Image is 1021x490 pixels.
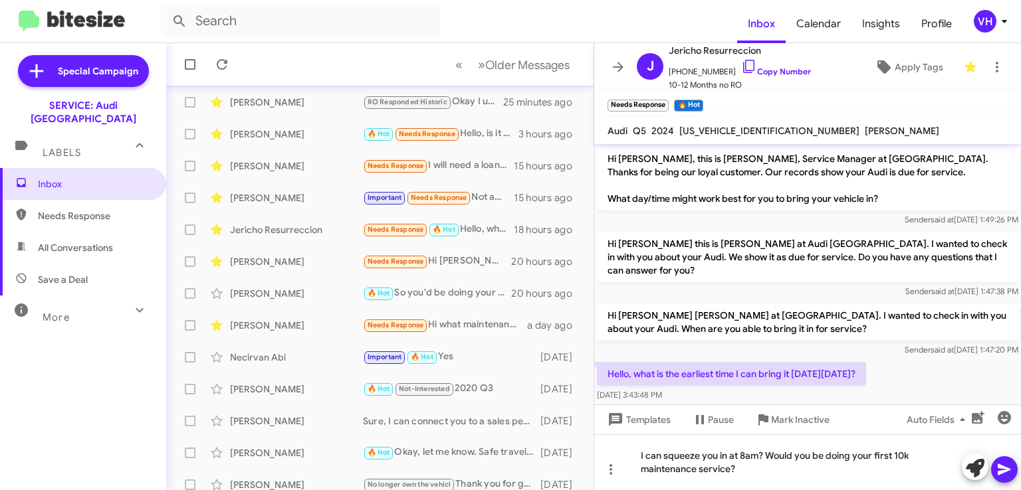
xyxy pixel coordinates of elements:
button: Templates [594,408,681,432]
button: Auto Fields [896,408,981,432]
div: [PERSON_NAME] [230,255,363,268]
span: 2024 [651,125,674,137]
div: [DATE] [540,414,583,428]
div: [PERSON_NAME] [230,414,363,428]
div: Okay, let me know. Safe travels! [363,445,540,460]
div: So you'd be doing your 30k maintenance service. It's $1,285.95 before taxes, but I just saw that ... [363,286,511,301]
span: All Conversations [38,241,113,254]
div: 15 hours ago [514,159,583,173]
span: said at [931,286,955,296]
span: Needs Response [368,161,424,170]
button: Previous [447,51,471,78]
div: Okay I understand. Feel free to reach out if I can help in the future!👍 [363,94,503,110]
div: [PERSON_NAME] [230,446,363,459]
span: [PERSON_NAME] [865,125,939,137]
button: Apply Tags [859,55,957,79]
input: Search [161,5,440,37]
div: Hello, is it covered under warranty? [363,126,518,141]
span: Jericho Resurreccion [669,42,811,58]
span: Needs Response [368,257,424,266]
span: Pause [708,408,734,432]
span: Labels [43,147,81,159]
div: [PERSON_NAME] [230,127,363,141]
div: Hi what maintenance is required at this time? [363,317,527,333]
span: Sender [DATE] 1:47:38 PM [905,286,1018,296]
span: 🔥 Hot [433,225,455,234]
div: [PERSON_NAME] [230,96,363,109]
p: Hi [PERSON_NAME] this is [PERSON_NAME] at Audi [GEOGRAPHIC_DATA]. I wanted to check in with you a... [597,232,1018,282]
div: [DATE] [540,446,583,459]
div: 2020 Q3 [363,381,540,396]
nav: Page navigation example [448,51,578,78]
small: 🔥 Hot [674,100,703,112]
div: Not aware of any needed service [363,190,514,205]
div: [DATE] [540,351,583,364]
span: 🔥 Hot [368,448,390,457]
div: 3 hours ago [518,127,583,141]
div: Hello, what is the earliest time I can bring it [DATE][DATE]? [363,222,514,237]
div: 20 hours ago [511,287,583,300]
span: Needs Response [368,321,424,329]
div: [PERSON_NAME] [230,382,363,396]
div: I can squeeze you in at 8am? Would you be doing your first 10k maintenance service? [594,434,1021,490]
a: Profile [911,5,963,43]
span: Important [368,353,402,361]
span: [PHONE_NUMBER] [669,58,811,78]
button: Next [470,51,578,78]
span: Inbox [38,177,151,191]
span: [DATE] 3:43:48 PM [597,390,662,400]
span: Special Campaign [58,64,138,78]
div: Sure, I can connect you to a sales person if you'd like? [363,414,540,428]
span: Templates [605,408,671,432]
span: Needs Response [399,129,455,138]
div: Hi [PERSON_NAME] need some other assistance regarding my vehicle [363,254,511,269]
span: Auto Fields [907,408,970,432]
div: [PERSON_NAME] [230,319,363,332]
div: [PERSON_NAME] [230,191,363,204]
a: Insights [851,5,911,43]
div: a day ago [527,319,583,332]
span: 🔥 Hot [411,353,433,361]
button: Pause [681,408,744,432]
button: Mark Inactive [744,408,840,432]
p: Hi [PERSON_NAME], this is [PERSON_NAME], Service Manager at [GEOGRAPHIC_DATA]. Thanks for being o... [597,147,1018,210]
div: [DATE] [540,382,583,396]
span: 10-12 Months no RO [669,78,811,92]
div: Yes [363,349,540,365]
span: RO Responded Historic [368,98,447,106]
span: Mark Inactive [771,408,830,432]
div: 15 hours ago [514,191,583,204]
span: » [478,56,485,73]
small: Needs Response [608,100,669,112]
a: Special Campaign [18,55,149,87]
span: 🔥 Hot [368,289,390,297]
span: Needs Response [38,209,151,222]
div: VH [974,10,996,33]
span: « [455,56,463,73]
p: Hi [PERSON_NAME] [PERSON_NAME] at [GEOGRAPHIC_DATA]. I wanted to check in with you about your Aud... [597,303,1018,341]
a: Copy Number [741,66,811,76]
span: Q5 [633,125,646,137]
p: Hello, what is the earliest time I can bring it [DATE][DATE]? [597,362,866,386]
span: Not-Interested [399,384,450,393]
span: Save a Deal [38,273,88,286]
span: Important [368,193,402,202]
a: Inbox [737,5,786,43]
div: Jericho Resurreccion [230,223,363,236]
a: Calendar [786,5,851,43]
span: Sender [DATE] 1:47:20 PM [905,345,1018,355]
span: J [647,56,654,77]
div: I will need a loaner vehicle for the time my car will be in service. Also what service is this th... [363,158,514,173]
button: VH [963,10,1006,33]
span: Audi [608,125,627,137]
span: [US_VEHICLE_IDENTIFICATION_NUMBER] [679,125,859,137]
span: More [43,311,70,323]
span: 🔥 Hot [368,129,390,138]
div: 20 hours ago [511,255,583,268]
div: 18 hours ago [514,223,583,236]
span: said at [931,214,954,224]
span: Sender [DATE] 1:49:26 PM [905,214,1018,224]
